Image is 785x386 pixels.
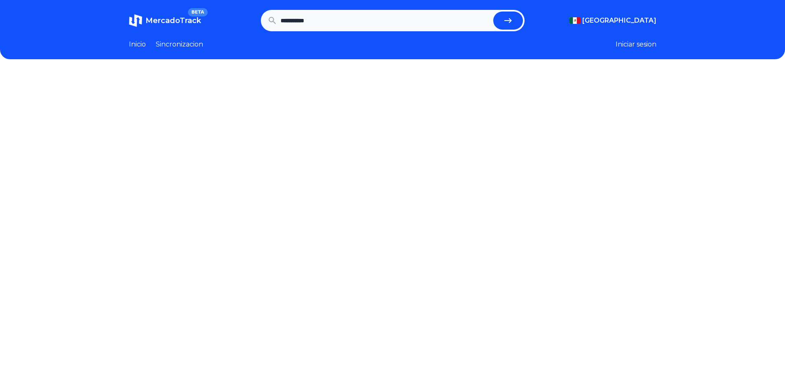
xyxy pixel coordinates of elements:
[129,14,142,27] img: MercadoTrack
[156,40,203,49] a: Sincronizacion
[582,16,656,26] span: [GEOGRAPHIC_DATA]
[569,16,656,26] button: [GEOGRAPHIC_DATA]
[188,8,207,16] span: BETA
[569,17,581,24] img: Mexico
[616,40,656,49] button: Iniciar sesion
[129,14,201,27] a: MercadoTrackBETA
[129,40,146,49] a: Inicio
[145,16,201,25] span: MercadoTrack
